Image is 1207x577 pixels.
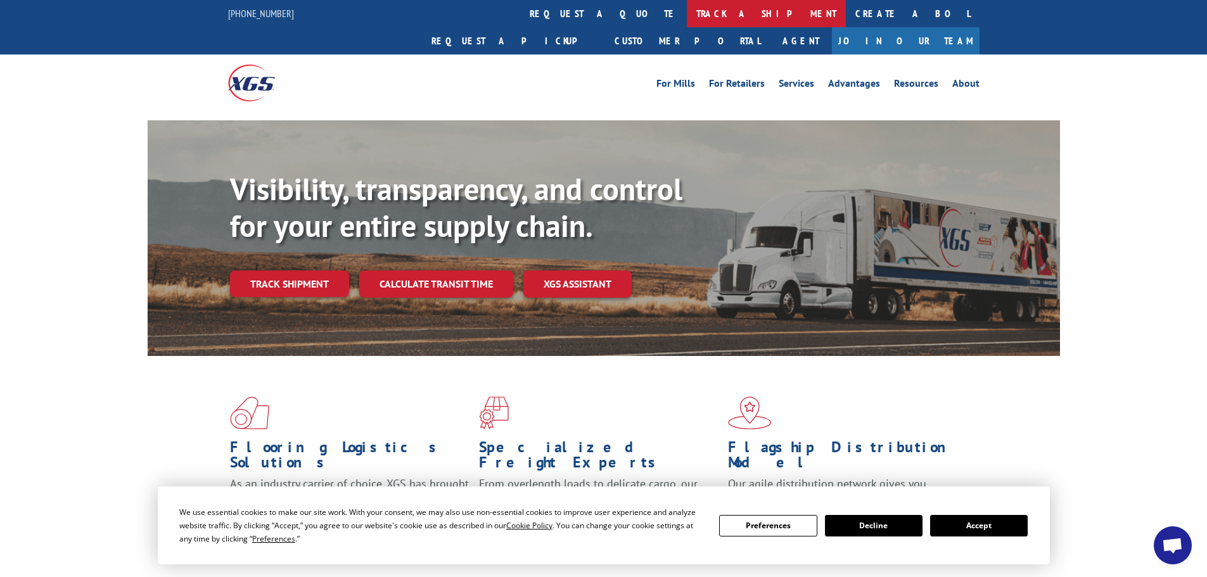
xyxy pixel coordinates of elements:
[230,270,349,297] a: Track shipment
[728,396,772,429] img: xgs-icon-flagship-distribution-model-red
[930,515,1028,536] button: Accept
[479,476,718,533] p: From overlength loads to delicate cargo, our experienced staff knows the best way to move your fr...
[825,515,923,536] button: Decline
[1154,526,1192,564] div: Open chat
[230,169,682,245] b: Visibility, transparency, and control for your entire supply chain.
[506,520,552,531] span: Cookie Policy
[832,27,980,54] a: Join Our Team
[228,7,294,20] a: [PHONE_NUMBER]
[523,270,632,298] a: XGS ASSISTANT
[230,396,269,429] img: xgs-icon-total-supply-chain-intelligence-red
[479,440,718,476] h1: Specialized Freight Experts
[779,79,814,92] a: Services
[952,79,980,92] a: About
[158,486,1050,564] div: Cookie Consent Prompt
[252,533,295,544] span: Preferences
[359,270,513,298] a: Calculate transit time
[179,505,704,545] div: We use essential cookies to make our site work. With your consent, we may also use non-essential ...
[709,79,765,92] a: For Retailers
[422,27,605,54] a: Request a pickup
[894,79,938,92] a: Resources
[719,515,817,536] button: Preferences
[770,27,832,54] a: Agent
[230,476,469,521] span: As an industry carrier of choice, XGS has brought innovation and dedication to flooring logistics...
[728,440,968,476] h1: Flagship Distribution Model
[479,396,509,429] img: xgs-icon-focused-on-flooring-red
[230,440,469,476] h1: Flooring Logistics Solutions
[656,79,695,92] a: For Mills
[605,27,770,54] a: Customer Portal
[728,476,961,506] span: Our agile distribution network gives you nationwide inventory management on demand.
[828,79,880,92] a: Advantages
